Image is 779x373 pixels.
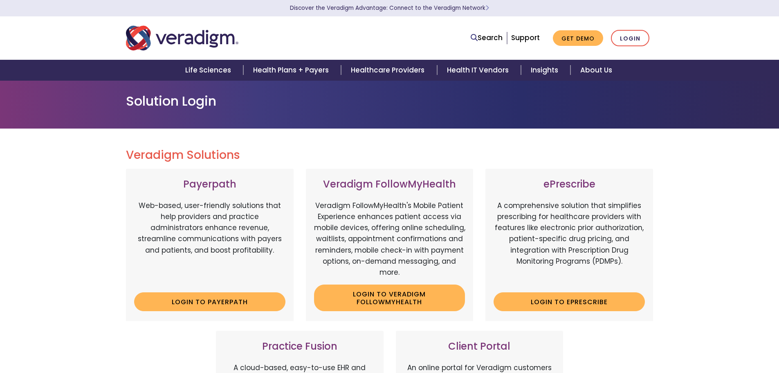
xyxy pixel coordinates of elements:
[134,200,285,286] p: Web-based, user-friendly solutions that help providers and practice administrators enhance revenu...
[126,25,238,52] img: Veradigm logo
[611,30,649,47] a: Login
[511,33,540,43] a: Support
[314,200,465,278] p: Veradigm FollowMyHealth's Mobile Patient Experience enhances patient access via mobile devices, o...
[494,292,645,311] a: Login to ePrescribe
[314,285,465,311] a: Login to Veradigm FollowMyHealth
[404,341,555,353] h3: Client Portal
[126,148,653,162] h2: Veradigm Solutions
[494,179,645,190] h3: ePrescribe
[553,30,603,46] a: Get Demo
[243,60,341,81] a: Health Plans + Payers
[471,32,503,43] a: Search
[314,179,465,190] h3: Veradigm FollowMyHealth
[570,60,622,81] a: About Us
[134,292,285,311] a: Login to Payerpath
[175,60,243,81] a: Life Sciences
[437,60,521,81] a: Health IT Vendors
[224,341,375,353] h3: Practice Fusion
[134,179,285,190] h3: Payerpath
[521,60,570,81] a: Insights
[126,93,653,109] h1: Solution Login
[341,60,437,81] a: Healthcare Providers
[494,200,645,286] p: A comprehensive solution that simplifies prescribing for healthcare providers with features like ...
[290,4,489,12] a: Discover the Veradigm Advantage: Connect to the Veradigm NetworkLearn More
[485,4,489,12] span: Learn More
